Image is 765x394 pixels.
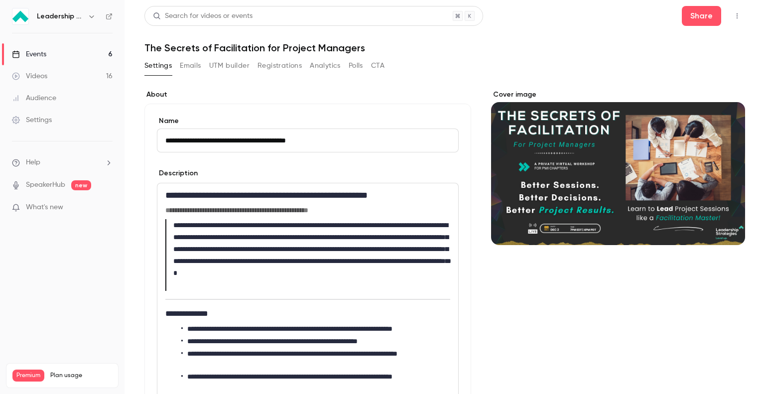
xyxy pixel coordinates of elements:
[12,93,56,103] div: Audience
[682,6,721,26] button: Share
[26,202,63,213] span: What's new
[26,157,40,168] span: Help
[371,58,384,74] button: CTA
[144,58,172,74] button: Settings
[209,58,250,74] button: UTM builder
[144,90,471,100] label: About
[12,157,113,168] li: help-dropdown-opener
[12,370,44,382] span: Premium
[50,372,112,380] span: Plan usage
[491,90,745,245] section: Cover image
[310,58,341,74] button: Analytics
[144,42,745,54] h1: The Secrets of Facilitation for Project Managers
[101,203,113,212] iframe: Noticeable Trigger
[491,90,745,100] label: Cover image
[12,115,52,125] div: Settings
[12,49,46,59] div: Events
[257,58,302,74] button: Registrations
[37,11,84,21] h6: Leadership Strategies - 2025 Webinars
[180,58,201,74] button: Emails
[12,71,47,81] div: Videos
[12,8,28,24] img: Leadership Strategies - 2025 Webinars
[26,180,65,190] a: SpeakerHub
[153,11,253,21] div: Search for videos or events
[71,180,91,190] span: new
[157,116,459,126] label: Name
[157,168,198,178] label: Description
[349,58,363,74] button: Polls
